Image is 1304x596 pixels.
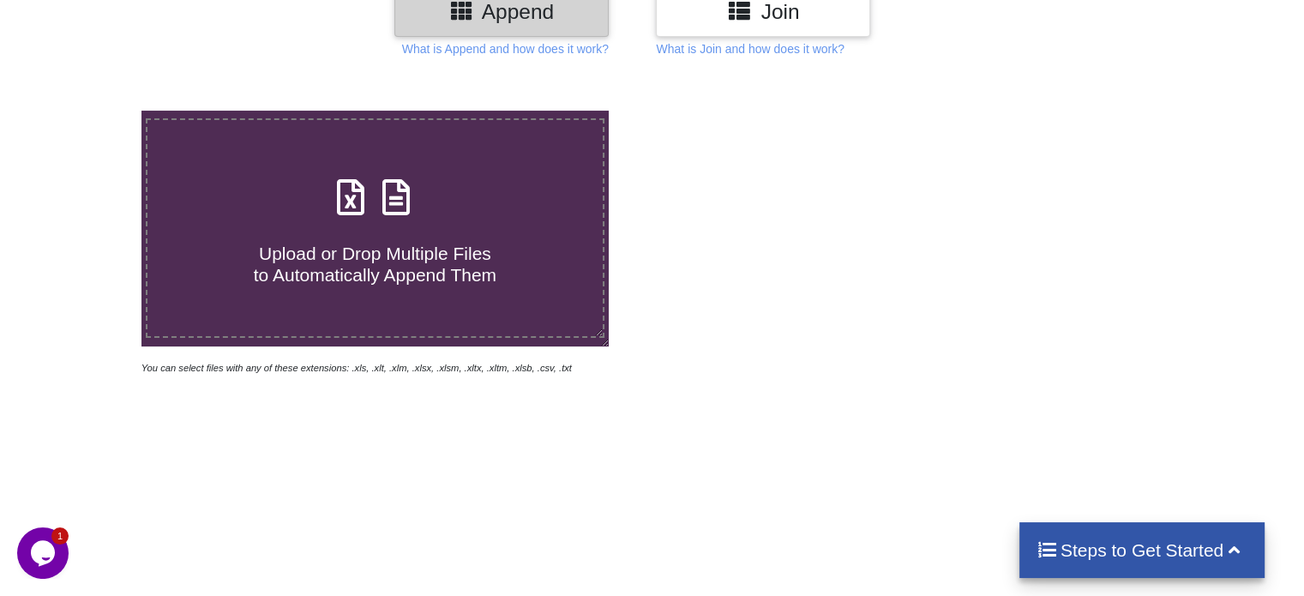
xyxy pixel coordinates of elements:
[17,527,72,579] iframe: chat widget
[141,363,572,373] i: You can select files with any of these extensions: .xls, .xlt, .xlm, .xlsx, .xlsm, .xltx, .xltm, ...
[254,244,496,285] span: Upload or Drop Multiple Files to Automatically Append Them
[656,40,844,57] p: What is Join and how does it work?
[402,40,609,57] p: What is Append and how does it work?
[1037,539,1248,561] h4: Steps to Get Started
